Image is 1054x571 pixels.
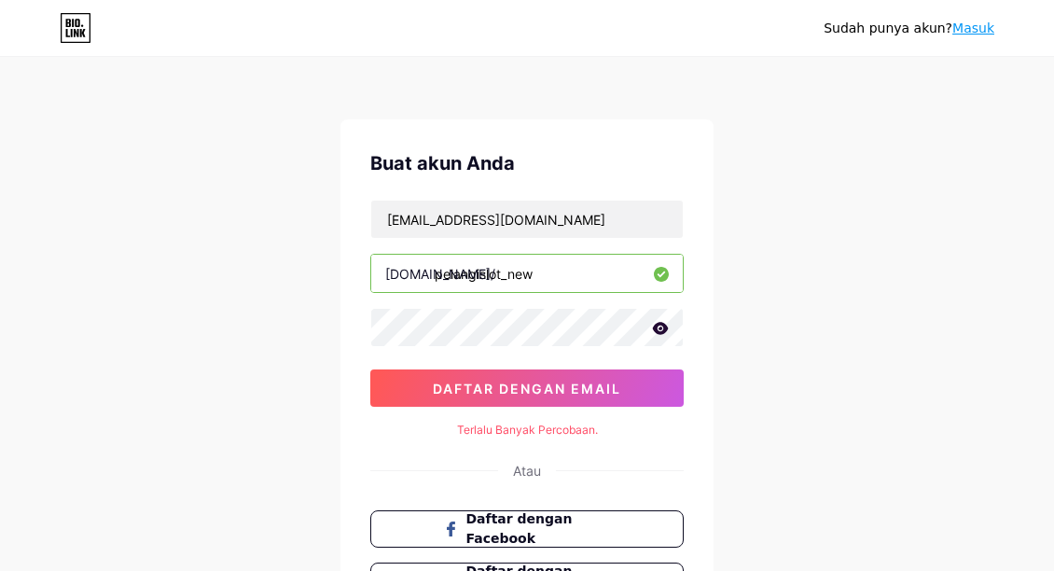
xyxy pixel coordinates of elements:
[371,201,683,238] input: E-mail
[370,510,684,548] button: Daftar dengan Facebook
[952,21,994,35] a: Masuk
[433,381,621,397] font: daftar dengan email
[370,152,515,174] font: Buat akun Anda
[824,21,952,35] font: Sudah punya akun?
[370,369,684,407] button: daftar dengan email
[457,423,598,437] font: Terlalu Banyak Percobaan.
[385,266,495,282] font: [DOMAIN_NAME]/
[513,463,541,479] font: Atau
[466,511,573,546] font: Daftar dengan Facebook
[371,255,683,292] input: nama belakang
